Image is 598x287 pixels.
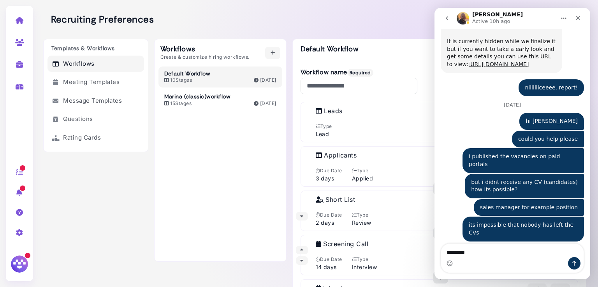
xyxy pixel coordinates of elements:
[34,145,143,160] div: i published the vacancies on paid portals
[260,100,276,106] time: [DATE]
[6,94,149,105] div: [DATE]
[6,191,149,209] div: Yaroslav says…
[434,8,590,279] iframe: Intercom live chat
[6,105,149,123] div: Yaroslav says…
[164,77,192,84] div: 10 Stages
[84,72,149,89] div: niiiiiiiceeee. report!
[28,209,149,233] div: its impossible that nobody has left the CVs
[28,140,149,165] div: i published the vacancies on paid portals
[160,54,250,61] p: Create & customize hiring workflows.
[316,123,332,130] div: Type
[47,93,144,109] a: Message Templates
[91,110,143,117] div: hi [PERSON_NAME]
[316,256,342,263] div: Due Date
[39,191,149,208] div: sales manager for example position
[6,140,149,166] div: Yaroslav says…
[316,123,332,138] div: Lead
[316,167,342,174] div: Due Date
[46,196,143,204] div: sales manager for example position
[352,256,377,263] div: Type
[84,128,143,135] div: could you help please
[260,77,276,83] time: [DATE]
[47,74,144,91] a: Meeting Templates
[164,70,276,77] h3: Default Workflow
[47,56,144,72] a: Workflows
[85,105,149,122] div: hi [PERSON_NAME]
[316,212,342,227] div: 2 days
[37,171,143,186] div: but i didnt receive any CV (candidates) how its possible?
[90,76,143,84] div: niiiiiiiceeee. report!
[47,129,144,146] a: Rating Cards
[352,212,371,227] div: Review
[164,93,276,100] h3: Marina (classic)workflow
[352,167,373,182] div: Applied
[352,167,373,174] div: Type
[301,68,417,76] h3: Workflow name
[7,236,149,249] textarea: Message…
[316,212,342,219] div: Due Date
[164,100,192,107] div: 15 Stages
[6,72,149,95] div: Yaroslav says…
[316,106,343,119] div: Leads
[77,123,149,140] div: could you help please
[316,239,369,252] div: Screening Call
[6,123,149,141] div: Yaroslav says…
[12,252,18,259] button: Emoji picker
[352,256,377,271] div: Interview
[30,166,149,191] div: but i didnt receive any CV (candidates)how its possible?
[34,53,95,59] a: [URL][DOMAIN_NAME]
[10,254,29,274] img: Megan
[316,167,342,182] div: 3 days
[352,212,371,219] div: Type
[347,69,373,77] span: Required
[43,14,154,25] h2: Recruiting Preferences
[34,213,143,229] div: its impossible that nobody has left the CVs
[6,166,149,191] div: Yaroslav says…
[316,256,342,271] div: 14 days
[301,45,359,54] h2: Default Workflow
[316,150,357,163] div: Applicants
[6,209,149,240] div: Yaroslav says…
[47,45,144,52] h3: Templates & Workflows
[47,111,144,128] a: Questions
[134,249,146,262] button: Send a message…
[316,195,355,208] div: Short List
[160,45,250,54] h2: Workflows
